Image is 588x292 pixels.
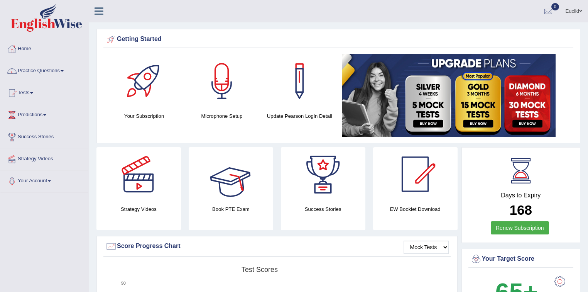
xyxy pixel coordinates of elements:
h4: Microphone Setup [187,112,257,120]
a: Tests [0,82,88,102]
span: 0 [551,3,559,10]
div: Score Progress Chart [105,241,449,252]
a: Predictions [0,104,88,124]
h4: Days to Expiry [470,192,572,199]
h4: Your Subscription [109,112,179,120]
a: Strategy Videos [0,148,88,168]
h4: Strategy Videos [96,205,181,213]
h4: Book PTE Exam [189,205,273,213]
a: Success Stories [0,126,88,146]
img: small5.jpg [342,54,556,137]
h4: Update Pearson Login Detail [265,112,335,120]
a: Your Account [0,170,88,190]
a: Practice Questions [0,60,88,80]
a: Renew Subscription [491,221,549,234]
h4: Success Stories [281,205,365,213]
a: Home [0,38,88,58]
tspan: Test scores [242,266,278,273]
h4: EW Booklet Download [373,205,458,213]
div: Getting Started [105,34,571,45]
b: 168 [510,202,532,217]
text: 90 [121,281,126,285]
div: Your Target Score [470,253,572,265]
